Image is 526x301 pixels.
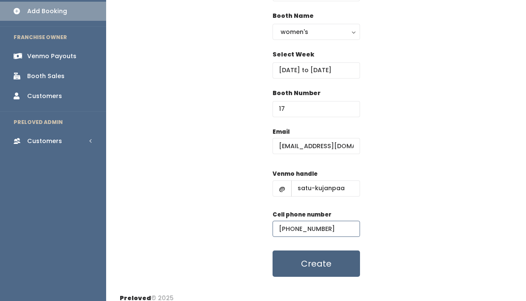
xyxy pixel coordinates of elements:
label: Booth Number [273,89,321,98]
div: Booth Sales [27,72,65,81]
input: Select week [273,62,360,79]
label: Booth Name [273,11,314,20]
div: Customers [27,92,62,101]
label: Email [273,128,290,136]
label: Select Week [273,50,314,59]
input: (___) ___-____ [273,221,360,237]
label: Cell phone number [273,211,332,219]
button: women's [273,24,360,40]
input: Booth Number [273,101,360,117]
div: women's [281,27,352,37]
div: Customers [27,137,62,146]
button: Create [273,250,360,277]
div: Add Booking [27,7,67,16]
div: Venmo Payouts [27,52,76,61]
span: @ [273,180,292,197]
label: Venmo handle [273,170,318,178]
input: @ . [273,138,360,154]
